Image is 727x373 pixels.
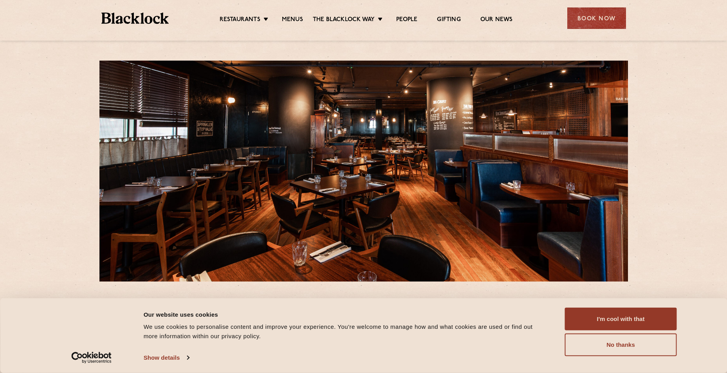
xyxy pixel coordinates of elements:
div: Book Now [567,7,626,29]
div: We use cookies to personalise content and improve your experience. You're welcome to manage how a... [144,322,547,341]
a: Our News [480,16,513,25]
button: I'm cool with that [565,308,677,330]
a: Show details [144,352,189,364]
a: People [396,16,417,25]
button: No thanks [565,334,677,356]
a: The Blacklock Way [313,16,375,25]
img: BL_Textured_Logo-footer-cropped.svg [101,13,169,24]
a: Restaurants [220,16,260,25]
div: Our website uses cookies [144,310,547,319]
a: Gifting [437,16,460,25]
a: Usercentrics Cookiebot - opens in a new window [57,352,126,364]
a: Menus [282,16,303,25]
